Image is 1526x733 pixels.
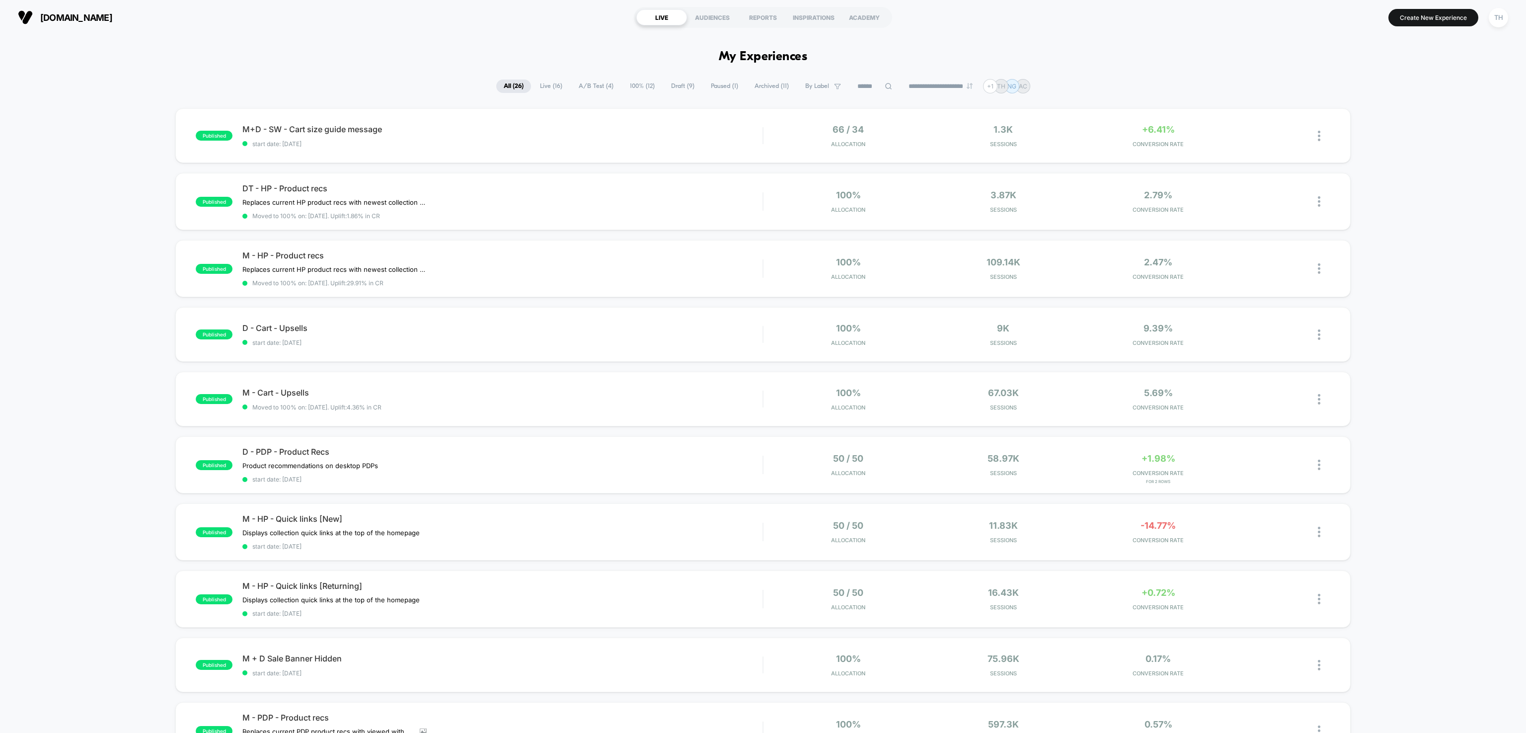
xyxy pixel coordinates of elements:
span: 16.43k [988,587,1019,598]
span: D - PDP - Product Recs [242,447,763,457]
span: published [196,131,232,141]
span: 2.79% [1144,190,1172,200]
span: 100% [836,388,861,398]
span: Sessions [928,604,1078,611]
img: close [1318,660,1320,670]
span: Allocation [831,670,865,677]
span: Displays collection quick links at the top of the homepage [242,596,420,604]
p: AC [1019,82,1027,90]
span: start date: [DATE] [242,476,763,483]
span: 100% [836,323,861,333]
div: TH [1489,8,1508,27]
span: 3.87k [991,190,1016,200]
span: published [196,660,232,670]
span: CONVERSION RATE [1083,604,1233,611]
span: published [196,460,232,470]
span: Allocation [831,470,865,477]
span: 5.69% [1144,388,1173,398]
span: 75.96k [988,653,1019,664]
span: 597.3k [988,719,1019,730]
span: M - PDP - Product recs [242,713,763,723]
div: LIVE [636,9,687,25]
img: Visually logo [18,10,33,25]
span: 9.39% [1144,323,1173,333]
img: close [1318,527,1320,537]
img: close [1318,329,1320,340]
span: for 2 Rows [1083,479,1233,484]
span: M - HP - Product recs [242,250,763,260]
span: start date: [DATE] [242,339,763,346]
span: M + D Sale Banner Hidden [242,653,763,663]
span: Allocation [831,604,865,611]
span: Replaces current HP product recs with newest collection (pre fall 2025) [242,265,427,273]
img: close [1318,131,1320,141]
span: Moved to 100% on: [DATE] . Uplift: 1.86% in CR [252,212,380,220]
span: Allocation [831,537,865,544]
span: 100% [836,719,861,730]
span: published [196,594,232,604]
span: +6.41% [1142,124,1175,135]
span: Allocation [831,339,865,346]
span: published [196,329,232,339]
span: start date: [DATE] [242,669,763,677]
span: Paused ( 1 ) [703,80,746,93]
span: Allocation [831,273,865,280]
span: CONVERSION RATE [1083,670,1233,677]
span: start date: [DATE] [242,140,763,148]
div: INSPIRATIONS [788,9,839,25]
span: M+D - SW - Cart size guide message [242,124,763,134]
span: Sessions [928,273,1078,280]
span: Displays collection quick links at the top of the homepage [242,529,420,537]
div: + 1 [983,79,997,93]
span: published [196,197,232,207]
span: 66 / 34 [833,124,864,135]
span: Moved to 100% on: [DATE] . Uplift: 4.36% in CR [252,404,381,411]
span: 109.14k [987,257,1020,267]
span: +1.98% [1142,453,1175,464]
span: Live ( 16 ) [533,80,570,93]
span: Allocation [831,141,865,148]
span: CONVERSION RATE [1083,141,1233,148]
button: Create New Experience [1388,9,1478,26]
span: 9k [997,323,1009,333]
span: Sessions [928,206,1078,213]
span: Sessions [928,537,1078,544]
span: M - HP - Quick links [New] [242,514,763,524]
span: 2.47% [1144,257,1172,267]
div: ACADEMY [839,9,890,25]
span: [DOMAIN_NAME] [40,12,112,23]
span: CONVERSION RATE [1083,537,1233,544]
img: close [1318,394,1320,405]
span: 100% [836,257,861,267]
span: All ( 26 ) [496,80,531,93]
span: published [196,394,232,404]
span: 0.17% [1145,653,1171,664]
span: Archived ( 11 ) [747,80,796,93]
h1: My Experiences [719,50,808,64]
img: close [1318,460,1320,470]
button: TH [1486,7,1511,28]
img: close [1318,196,1320,207]
span: Sessions [928,470,1078,477]
span: D - Cart - Upsells [242,323,763,333]
span: DT - HP - Product recs [242,183,763,193]
span: A/B Test ( 4 ) [571,80,621,93]
img: close [1318,263,1320,274]
span: By Label [805,82,829,90]
span: Draft ( 9 ) [664,80,702,93]
span: 50 / 50 [833,453,863,464]
span: 50 / 50 [833,520,863,531]
span: 100% ( 12 ) [622,80,662,93]
span: Sessions [928,404,1078,411]
img: end [967,83,973,89]
span: Product recommendations on desktop PDPs [242,462,378,470]
img: close [1318,594,1320,604]
span: Sessions [928,339,1078,346]
span: Replaces current HP product recs with newest collection (pre fall 2025) [242,198,427,206]
span: start date: [DATE] [242,543,763,550]
span: start date: [DATE] [242,610,763,617]
span: CONVERSION RATE [1083,339,1233,346]
span: 58.97k [988,453,1019,464]
p: TH [997,82,1005,90]
button: [DOMAIN_NAME] [15,9,115,25]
